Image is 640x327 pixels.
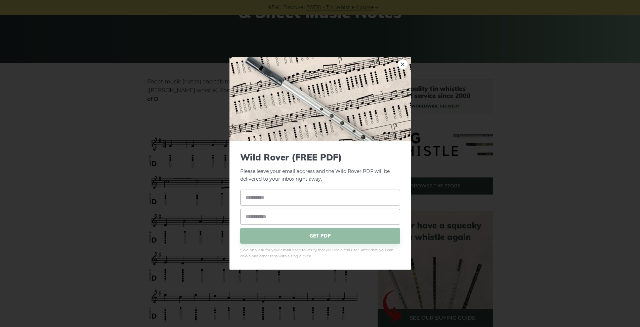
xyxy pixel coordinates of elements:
[240,228,400,244] span: GET PDF
[240,152,400,183] p: Please leave your email address and the Wild Rover PDF will be delivered to your inbox right away.
[398,59,408,69] a: ×
[240,247,400,259] span: * We only ask for your email once to verify that you are a real user. After that, you can downloa...
[240,152,400,162] span: Wild Rover (FREE PDF)
[229,57,411,141] img: Tin Whistle Tab Preview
